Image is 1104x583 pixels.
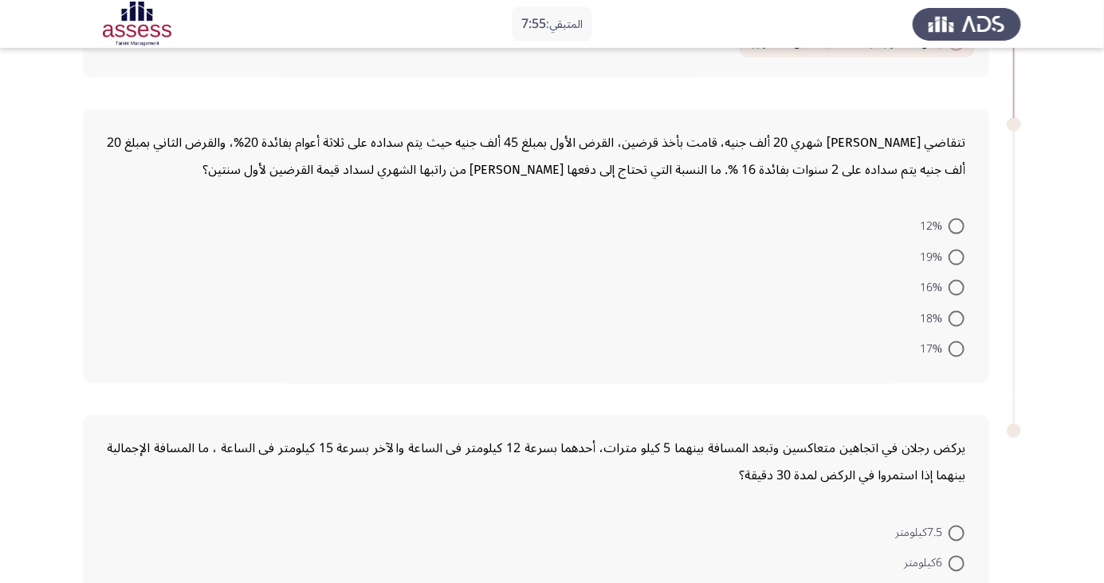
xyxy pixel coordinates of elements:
[920,217,949,236] span: 12%
[521,10,546,37] span: 7:55
[904,554,949,573] span: 6كيلومتر
[521,14,583,34] p: المتبقي:
[920,278,949,297] span: 16%
[107,435,965,490] div: يركض رجلان في اتجاهين متعاكسين وتبعد المسافة بينهما 5 كيلو مترات، أحدهما بسرعة 12 كيلومتر فى السا...
[895,524,949,543] span: 7.5كيلومتر
[920,309,949,329] span: 18%
[913,2,1021,46] img: Assess Talent Management logo
[83,2,191,46] img: Assessment logo of ASSESS Focus 4 Module Assessment
[920,340,949,359] span: 17%
[750,33,949,53] span: يصل القطار (ب) 22.5 دقيقة قبل القطار (أ)
[107,129,965,183] div: تتقاضي [PERSON_NAME] شهري 20 ألف جنيه، قامت بأخذ قرضين، القرض الأول بمبلغ 45 ألف جنيه حيث يتم سدا...
[920,248,949,267] span: 19%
